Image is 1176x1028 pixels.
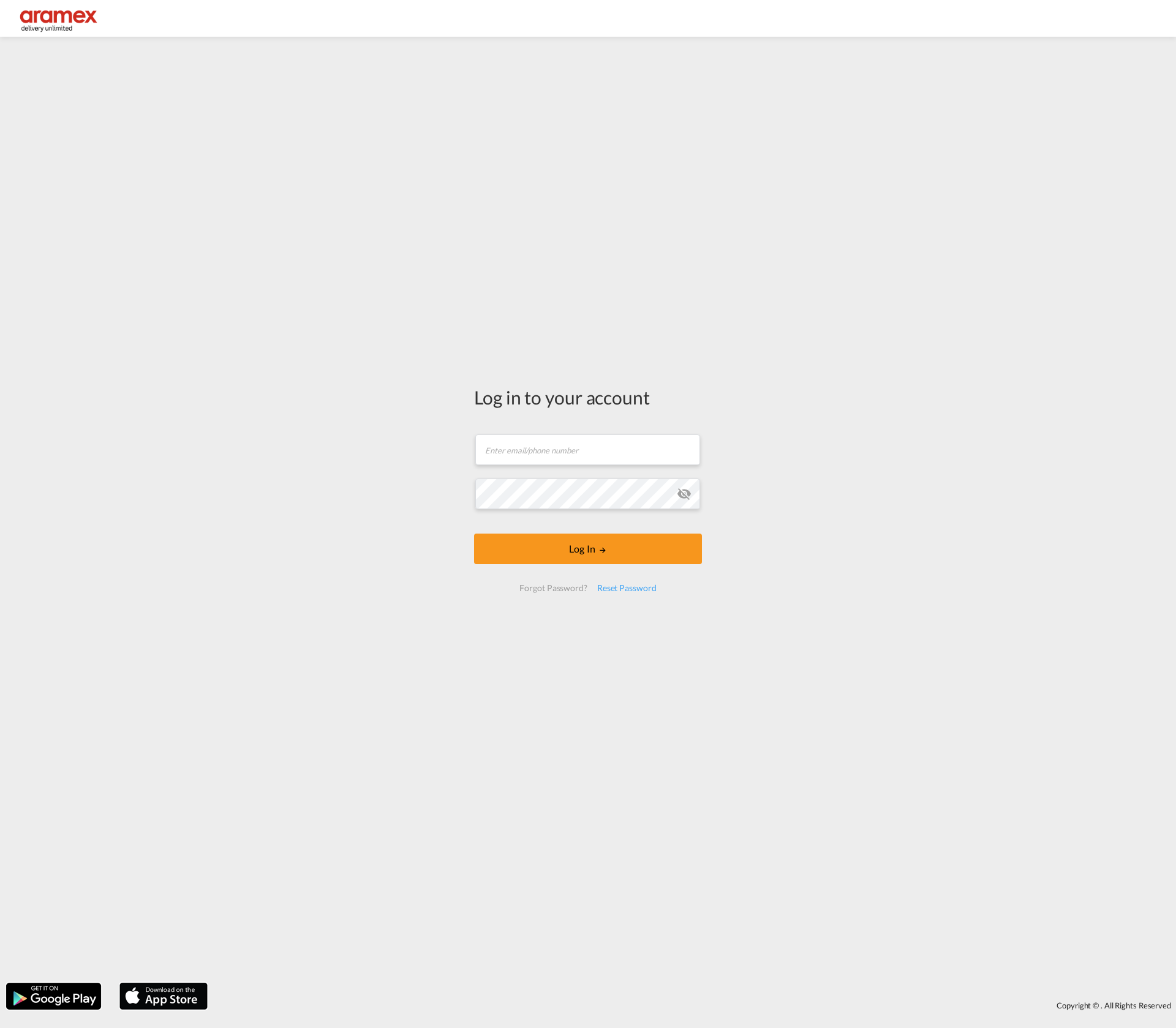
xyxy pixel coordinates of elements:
div: Forgot Password? [514,577,592,599]
img: dca169e0c7e311edbe1137055cab269e.png [18,5,101,32]
img: apple.png [118,981,209,1011]
img: google.png [5,981,102,1011]
input: Enter email/phone number [475,434,700,465]
div: Copyright © . All Rights Reserved [214,995,1176,1016]
div: Log in to your account [474,384,702,410]
md-icon: icon-eye-off [677,486,692,501]
div: Reset Password [592,577,661,599]
button: LOGIN [474,534,702,564]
